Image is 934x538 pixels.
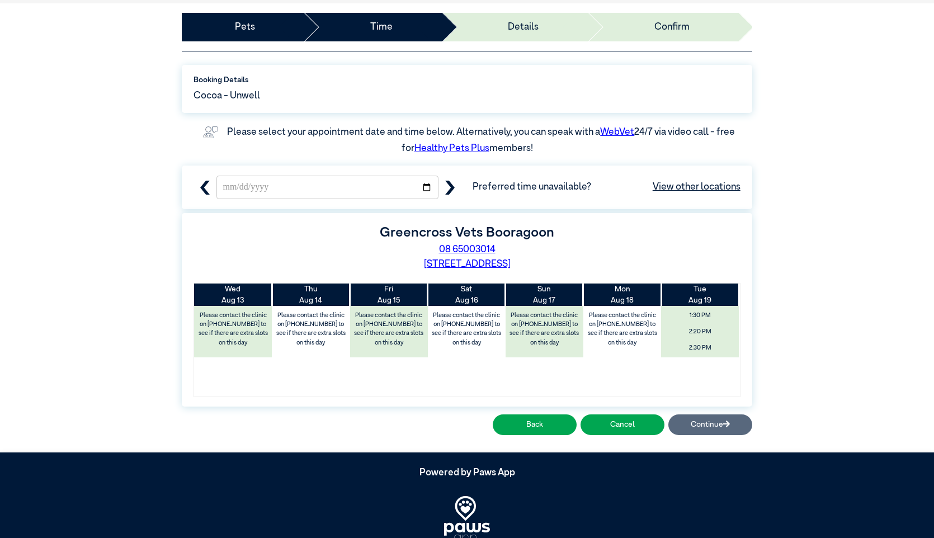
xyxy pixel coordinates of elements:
[351,309,427,350] label: Please contact the clinic on [PHONE_NUMBER] to see if there are extra slots on this day
[194,74,740,86] label: Booking Details
[653,180,740,195] a: View other locations
[664,341,735,355] span: 2:30 PM
[273,309,349,350] label: Please contact the clinic on [PHONE_NUMBER] to see if there are extra slots on this day
[664,309,735,323] span: 1:30 PM
[661,284,739,306] th: Aug 19
[506,284,583,306] th: Aug 17
[439,245,496,254] a: 08 65003014
[370,20,393,35] a: Time
[583,284,661,306] th: Aug 18
[235,20,255,35] a: Pets
[600,128,634,137] a: WebVet
[428,284,506,306] th: Aug 16
[428,309,504,350] label: Please contact the clinic on [PHONE_NUMBER] to see if there are extra slots on this day
[227,128,737,154] label: Please select your appointment date and time below. Alternatively, you can speak with a 24/7 via ...
[199,122,222,141] img: vet
[194,89,260,103] span: Cocoa - Unwell
[195,309,271,350] label: Please contact the clinic on [PHONE_NUMBER] to see if there are extra slots on this day
[493,414,577,435] button: Back
[581,414,664,435] button: Cancel
[473,180,740,195] span: Preferred time unavailable?
[584,309,661,350] label: Please contact the clinic on [PHONE_NUMBER] to see if there are extra slots on this day
[272,284,350,306] th: Aug 14
[414,144,489,153] a: Healthy Pets Plus
[664,325,735,339] span: 2:20 PM
[424,259,511,269] a: [STREET_ADDRESS]
[507,309,583,350] label: Please contact the clinic on [PHONE_NUMBER] to see if there are extra slots on this day
[194,284,272,306] th: Aug 13
[350,284,428,306] th: Aug 15
[380,226,554,239] label: Greencross Vets Booragoon
[182,468,752,479] h5: Powered by Paws App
